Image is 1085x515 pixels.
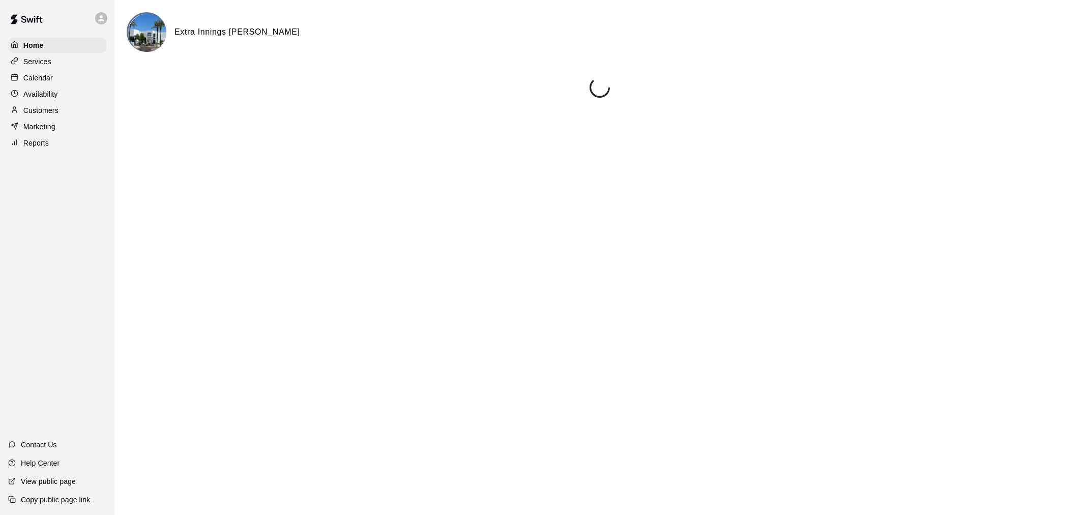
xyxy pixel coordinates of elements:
[23,105,58,116] p: Customers
[128,14,166,52] img: Extra Innings Chandler logo
[23,89,58,99] p: Availability
[23,56,51,67] p: Services
[21,458,60,468] p: Help Center
[23,40,44,50] p: Home
[8,135,106,151] a: Reports
[8,54,106,69] a: Services
[23,73,53,83] p: Calendar
[8,70,106,85] a: Calendar
[8,103,106,118] a: Customers
[8,38,106,53] a: Home
[8,87,106,102] a: Availability
[174,25,300,39] h6: Extra Innings [PERSON_NAME]
[21,440,57,450] p: Contact Us
[21,495,90,505] p: Copy public page link
[8,119,106,134] a: Marketing
[23,122,55,132] p: Marketing
[21,476,76,487] p: View public page
[23,138,49,148] p: Reports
